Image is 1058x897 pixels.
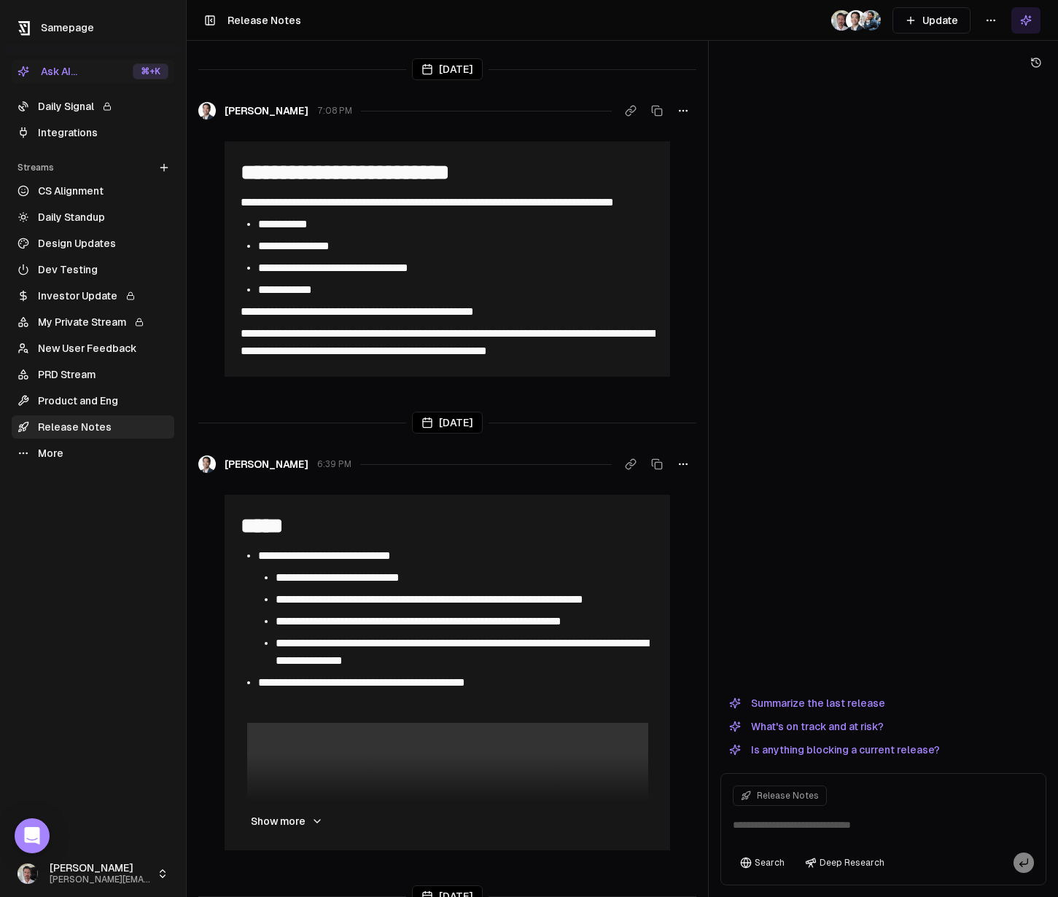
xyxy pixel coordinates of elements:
[12,258,174,281] a: Dev Testing
[198,455,216,473] img: _image
[15,818,50,853] div: Open Intercom Messenger
[757,790,819,802] span: Release Notes
[12,232,174,255] a: Design Updates
[239,807,335,836] button: Show more
[17,863,38,884] img: _image
[133,63,168,79] div: ⌘ +K
[12,310,174,334] a: My Private Stream
[227,15,301,26] span: Release Notes
[720,694,894,712] button: Summarize the last release
[17,64,77,79] div: Ask AI...
[12,442,174,465] a: More
[12,363,174,386] a: PRD Stream
[720,741,949,759] button: Is anything blocking a current release?
[12,415,174,439] a: Release Notes
[720,718,892,735] button: What's on track and at risk?
[412,58,483,80] div: [DATE]
[50,874,151,885] span: [PERSON_NAME][EMAIL_ADDRESS]
[12,179,174,203] a: CS Alignment
[12,389,174,412] a: Product and Eng
[12,856,174,891] button: [PERSON_NAME][PERSON_NAME][EMAIL_ADDRESS]
[12,95,174,118] a: Daily Signal
[12,156,174,179] div: Streams
[846,10,866,31] img: _image
[412,412,483,434] div: [DATE]
[317,458,351,470] span: 6:39 PM
[798,853,892,873] button: Deep Research
[831,10,852,31] img: _image
[12,60,174,83] button: Ask AI...⌘+K
[12,205,174,229] a: Daily Standup
[50,862,151,875] span: [PERSON_NAME]
[12,284,174,308] a: Investor Update
[733,853,792,873] button: Search
[41,22,94,34] span: Samepage
[12,337,174,360] a: New User Feedback
[225,103,308,118] span: [PERSON_NAME]
[198,102,216,120] img: _image
[225,457,308,471] span: [PERSON_NAME]
[892,7,971,34] button: Update
[317,105,352,117] span: 7:08 PM
[860,10,881,31] img: 1695405595226.jpeg
[12,121,174,144] a: Integrations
